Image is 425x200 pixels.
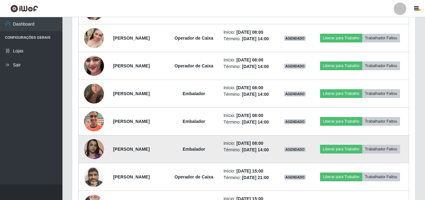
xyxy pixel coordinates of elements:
li: Início: [224,85,275,91]
button: Liberar para Trabalho [320,89,362,98]
img: 1754158372592.jpeg [84,44,104,88]
li: Término: [224,91,275,98]
strong: Operador de Caixa [175,174,214,179]
button: Trabalhador Faltou [362,145,400,154]
time: [DATE] 08:00 [236,30,263,35]
strong: Operador de Caixa [175,36,214,41]
li: Término: [224,174,275,181]
li: Início: [224,168,275,174]
strong: [PERSON_NAME] [113,174,150,179]
span: AGENDADO [284,36,306,41]
span: AGENDADO [284,175,306,180]
time: [DATE] 08:00 [236,85,263,90]
img: 1753525532646.jpeg [84,20,104,56]
li: Início: [224,140,275,147]
button: Liberar para Trabalho [320,173,362,181]
button: Trabalhador Faltou [362,61,400,70]
time: [DATE] 15:00 [236,168,263,173]
time: [DATE] 14:00 [242,64,269,69]
time: [DATE] 21:00 [242,175,269,180]
time: [DATE] 08:00 [236,141,263,146]
strong: Embalador [183,119,205,124]
strong: [PERSON_NAME] [113,63,150,68]
button: Liberar para Trabalho [320,61,362,70]
li: Término: [224,36,275,42]
img: 1625107347864.jpeg [84,163,104,190]
li: Início: [224,29,275,36]
li: Término: [224,147,275,153]
button: Liberar para Trabalho [320,117,362,126]
img: 1752546714957.jpeg [84,104,104,139]
strong: [PERSON_NAME] [113,147,150,152]
button: Trabalhador Faltou [362,34,400,42]
time: [DATE] 14:00 [242,120,269,124]
button: Liberar para Trabalho [320,34,362,42]
strong: [PERSON_NAME] [113,36,150,41]
time: [DATE] 14:00 [242,36,269,41]
button: Trabalhador Faltou [362,89,400,98]
time: [DATE] 08:00 [236,57,263,62]
img: CoreUI Logo [10,5,38,12]
img: 1755967732582.jpeg [84,76,104,111]
button: Liberar para Trabalho [320,145,362,154]
button: Trabalhador Faltou [362,173,400,181]
strong: [PERSON_NAME] [113,91,150,96]
span: AGENDADO [284,147,306,152]
time: [DATE] 14:00 [242,92,269,97]
strong: Embalador [183,91,205,96]
img: 1751582558486.jpeg [84,131,104,167]
li: Término: [224,63,275,70]
li: Início: [224,57,275,63]
strong: [PERSON_NAME] [113,119,150,124]
time: [DATE] 08:00 [236,113,263,118]
li: Início: [224,112,275,119]
li: Término: [224,119,275,125]
span: AGENDADO [284,119,306,124]
button: Trabalhador Faltou [362,117,400,126]
strong: Operador de Caixa [175,63,214,68]
span: AGENDADO [284,91,306,96]
strong: Embalador [183,147,205,152]
span: AGENDADO [284,64,306,69]
time: [DATE] 14:00 [242,147,269,152]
